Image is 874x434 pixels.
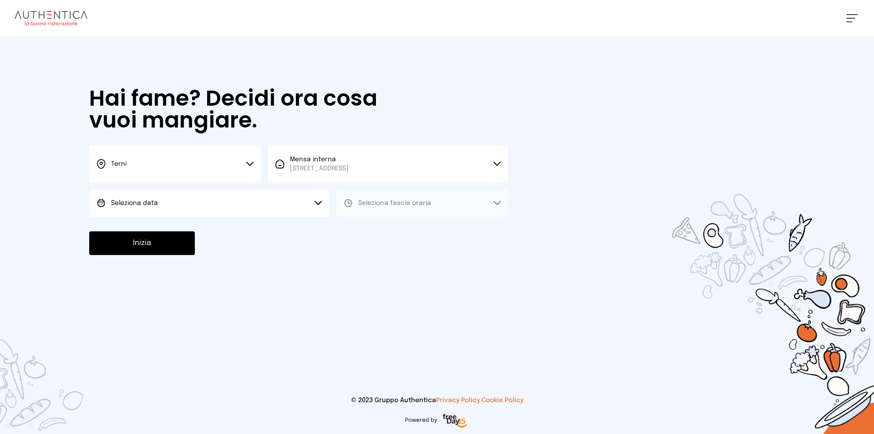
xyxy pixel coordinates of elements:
span: Terni [111,161,127,167]
span: [STREET_ADDRESS] [290,164,349,173]
img: logo-freeday.3e08031.png [441,412,469,430]
button: Mensa interna[STREET_ADDRESS] [268,146,508,182]
span: Seleziona fascia oraria [358,200,431,206]
span: Seleziona data [111,200,158,206]
a: Cookie Policy [482,397,523,403]
button: Seleziona data [89,189,329,217]
p: © 2023 Gruppo Authentica [15,396,859,405]
a: Privacy Policy [436,397,480,403]
h1: Hai fame? Decidi ora cosa vuoi mangiare. [89,87,403,131]
button: Terni [89,146,261,182]
img: sticker-selezione-mensa.70a28f7.png [619,142,874,434]
button: Inizia [89,231,195,255]
button: Seleziona fascia oraria [336,189,508,217]
img: logo.8f33a47.png [15,11,87,26]
span: Powered by [405,417,437,424]
span: Mensa interna [290,155,349,173]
